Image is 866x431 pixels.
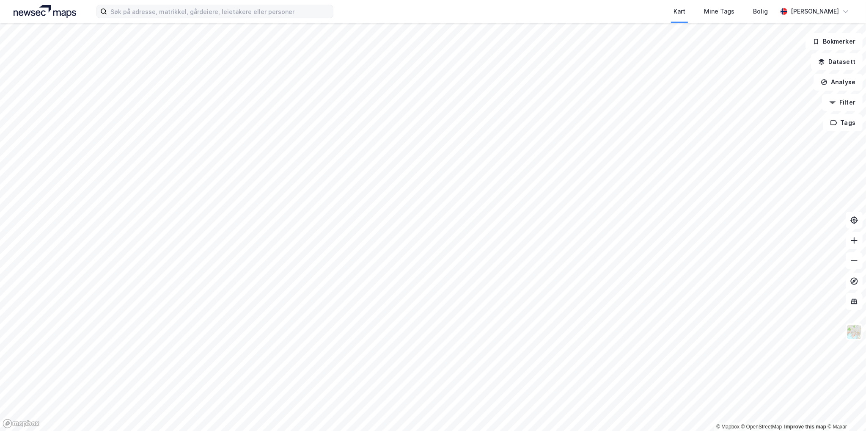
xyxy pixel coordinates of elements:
[791,6,839,17] div: [PERSON_NAME]
[704,6,734,17] div: Mine Tags
[753,6,768,17] div: Bolig
[824,390,866,431] iframe: Chat Widget
[14,5,76,18] img: logo.a4113a55bc3d86da70a041830d287a7e.svg
[674,6,685,17] div: Kart
[107,5,333,18] input: Søk på adresse, matrikkel, gårdeiere, leietakere eller personer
